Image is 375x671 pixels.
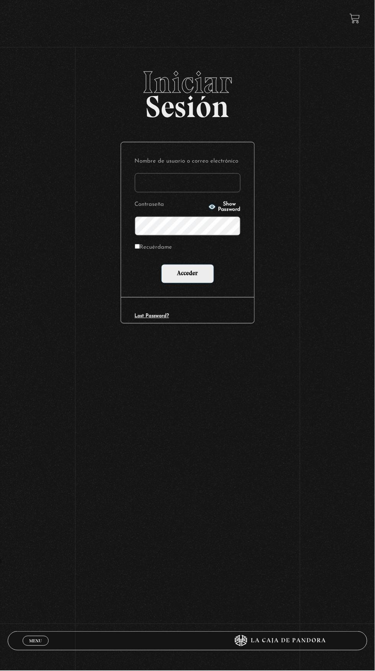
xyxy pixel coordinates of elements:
span: Iniciar [8,67,368,98]
span: Show Password [218,202,241,212]
label: Contraseña [135,199,206,210]
h2: Sesión [8,67,368,116]
label: Nombre de usuario o correo electrónico [135,156,241,167]
input: Recuérdame [135,244,140,249]
a: View your shopping cart [350,13,360,24]
a: Lost Password? [135,314,169,319]
input: Acceder [161,264,214,283]
button: Show Password [208,202,241,212]
label: Recuérdame [135,243,172,254]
